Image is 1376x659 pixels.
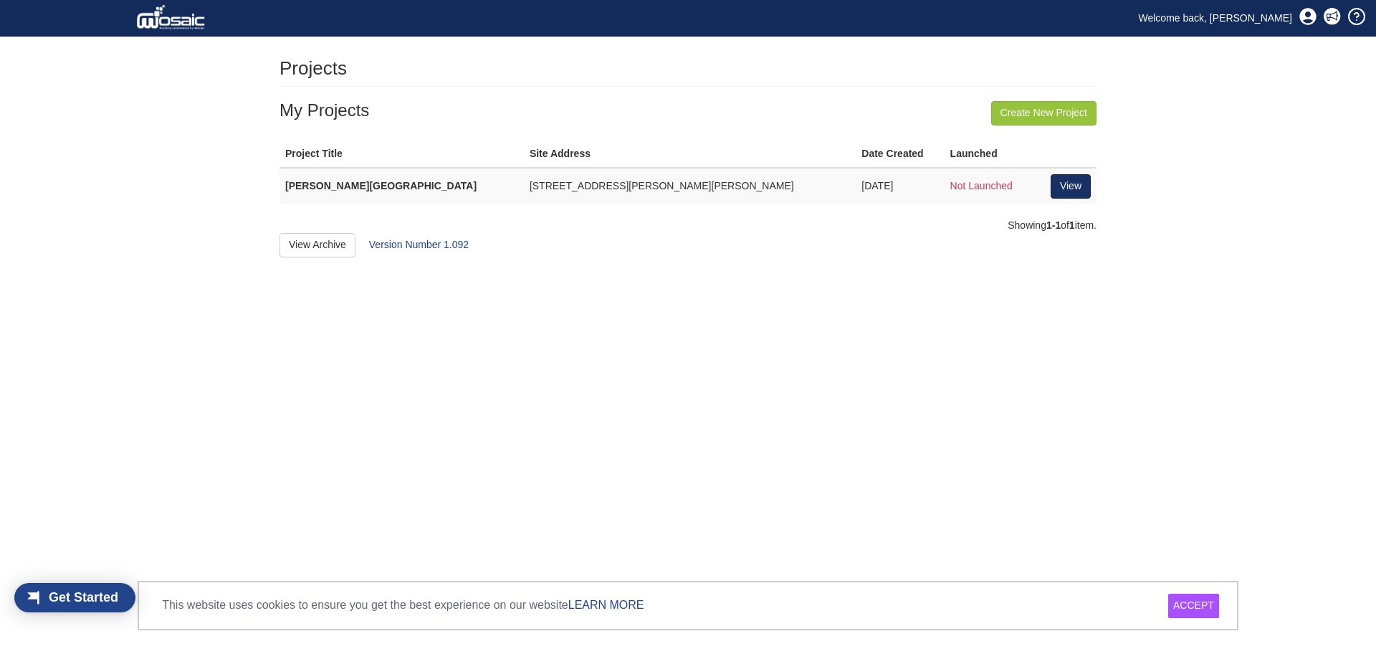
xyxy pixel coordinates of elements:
[279,219,1096,233] div: Showing of item.
[1128,7,1303,29] a: Welcome back, [PERSON_NAME]
[945,141,1033,168] th: Launched
[279,101,1096,120] h3: My Projects
[162,597,644,614] p: This website uses cookies to ensure you get the best experience on our website
[568,599,644,611] a: LEARN MORE
[1315,594,1365,648] iframe: Chat
[279,58,347,79] h1: Projects
[1051,174,1091,199] a: View
[285,180,477,191] strong: [PERSON_NAME][GEOGRAPHIC_DATA]
[279,233,355,257] a: View Archive
[1046,219,1061,231] b: 1-1
[1069,219,1075,231] b: 1
[856,141,944,168] th: Date Created
[950,180,1013,191] span: Not Launched
[279,141,524,168] th: Project Title
[856,168,944,204] td: [DATE]
[1168,594,1219,618] div: ACCEPT
[369,239,469,250] a: Version Number 1.092
[524,168,856,204] td: [STREET_ADDRESS][PERSON_NAME][PERSON_NAME]
[991,101,1096,125] a: Create New Project
[524,141,856,168] th: Site Address
[136,4,209,32] img: logo_white.png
